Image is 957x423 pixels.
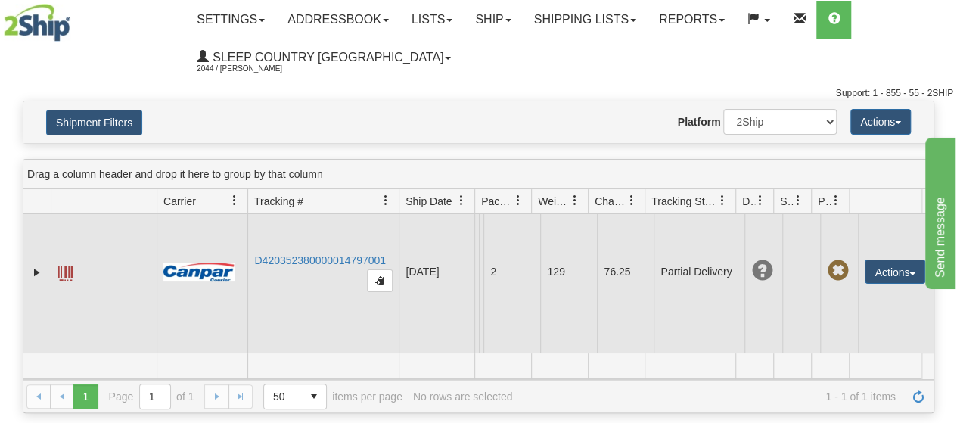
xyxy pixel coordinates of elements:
input: Page 1 [140,384,170,409]
a: Lists [400,1,464,39]
span: items per page [263,384,402,409]
a: Refresh [906,384,931,409]
a: Ship [464,1,522,39]
span: Pickup Not Assigned [827,260,848,281]
a: Tracking Status filter column settings [710,188,735,213]
a: Carrier filter column settings [222,188,247,213]
td: [PERSON_NAME] [PERSON_NAME] CA ON TORONTO M6J 3B6 [479,191,483,353]
span: Page of 1 [109,384,194,409]
button: Copy to clipboard [367,269,393,292]
td: Partial Delivery [654,191,744,353]
span: Shipment Issues [780,194,793,209]
iframe: chat widget [922,134,955,288]
button: Shipment Filters [46,110,142,135]
span: Carrier [163,194,196,209]
button: Actions [850,109,911,135]
a: Delivery Status filter column settings [747,188,773,213]
a: Shipping lists [523,1,648,39]
button: Actions [865,260,925,284]
a: Expand [30,265,45,280]
div: Send message [11,9,140,27]
span: Pickup Status [818,194,831,209]
span: Charge [595,194,626,209]
span: Page sizes drop down [263,384,327,409]
a: Tracking # filter column settings [373,188,399,213]
a: Weight filter column settings [562,188,588,213]
div: No rows are selected [413,390,513,403]
a: Settings [185,1,276,39]
img: logo2044.jpg [4,4,70,42]
label: Platform [678,114,721,129]
a: Reports [648,1,736,39]
a: Pickup Status filter column settings [823,188,849,213]
span: 1 - 1 of 1 items [523,390,896,403]
td: 76.25 [597,191,654,353]
span: Sleep Country [GEOGRAPHIC_DATA] [209,51,443,64]
span: Ship Date [405,194,452,209]
a: Addressbook [276,1,400,39]
img: 14 - Canpar [163,263,235,281]
span: 2044 / [PERSON_NAME] [197,61,310,76]
span: 50 [273,389,293,404]
a: Charge filter column settings [619,188,645,213]
span: Weight [538,194,570,209]
span: Unknown [751,260,772,281]
span: Tracking Status [651,194,717,209]
span: Tracking # [254,194,303,209]
a: Packages filter column settings [505,188,531,213]
div: Support: 1 - 855 - 55 - 2SHIP [4,87,953,100]
a: D420352380000014797001 [254,254,386,266]
td: 129 [540,191,597,353]
span: Page 1 [73,384,98,409]
td: [DATE] [399,191,474,353]
div: grid grouping header [23,160,934,189]
a: Label [58,259,73,283]
td: 2 [483,191,540,353]
span: Delivery Status [742,194,755,209]
a: Sleep Country [GEOGRAPHIC_DATA] 2044 / [PERSON_NAME] [185,39,462,76]
span: Packages [481,194,513,209]
a: Ship Date filter column settings [449,188,474,213]
span: select [302,384,326,409]
td: Sleep Country [GEOGRAPHIC_DATA] Shipping department [GEOGRAPHIC_DATA] [GEOGRAPHIC_DATA] Brampton ... [474,191,479,353]
a: Shipment Issues filter column settings [785,188,811,213]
